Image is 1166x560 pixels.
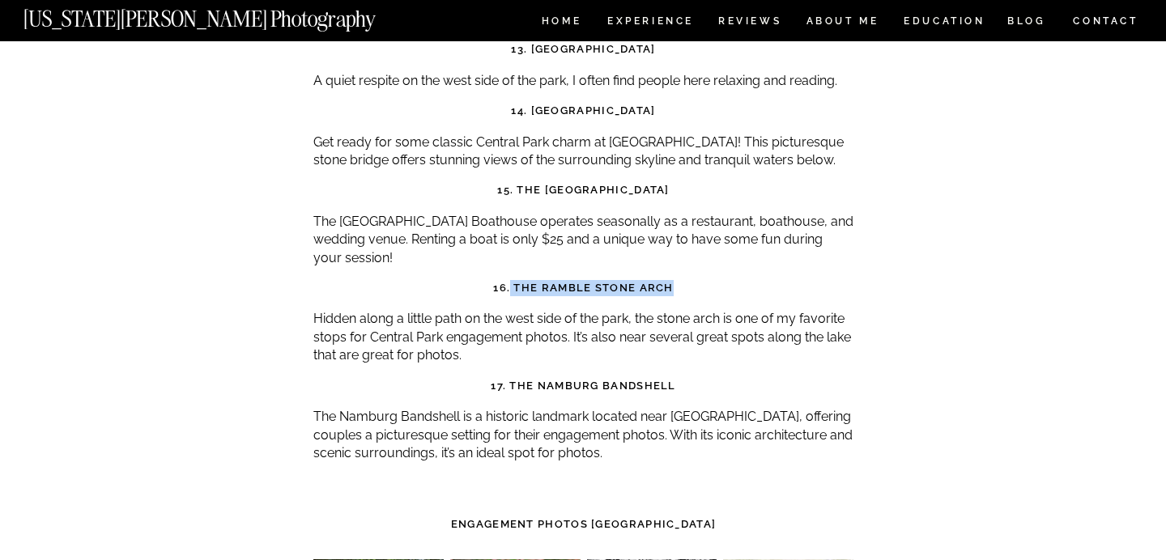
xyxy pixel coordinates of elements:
[313,213,853,267] p: The [GEOGRAPHIC_DATA] Boathouse operates seasonally as a restaurant, boathouse, and wedding venue...
[451,518,717,530] strong: Engagement Photos [GEOGRAPHIC_DATA]
[511,43,655,55] strong: 13. [GEOGRAPHIC_DATA]
[493,282,674,294] strong: 16. The Ramble Stone Arch
[538,16,585,30] a: HOME
[1007,16,1046,30] a: BLOG
[313,408,853,462] p: The Namburg Bandshell is a historic landmark located near [GEOGRAPHIC_DATA], offering couples a p...
[313,134,853,170] p: Get ready for some classic Central Park charm at [GEOGRAPHIC_DATA]! This picturesque stone bridge...
[497,184,670,196] strong: 15. The [GEOGRAPHIC_DATA]
[1072,12,1139,30] a: CONTACT
[607,16,692,30] a: Experience
[511,104,655,117] strong: 14. [GEOGRAPHIC_DATA]
[902,16,987,30] a: EDUCATION
[23,8,430,22] a: [US_STATE][PERSON_NAME] Photography
[718,16,779,30] a: REVIEWS
[313,72,853,90] p: A quiet respite on the west side of the park, I often find people here relaxing and reading.
[313,310,853,364] p: Hidden along a little path on the west side of the park, the stone arch is one of my favorite sto...
[806,16,879,30] a: ABOUT ME
[491,380,676,392] strong: 17. The Namburg Bandshell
